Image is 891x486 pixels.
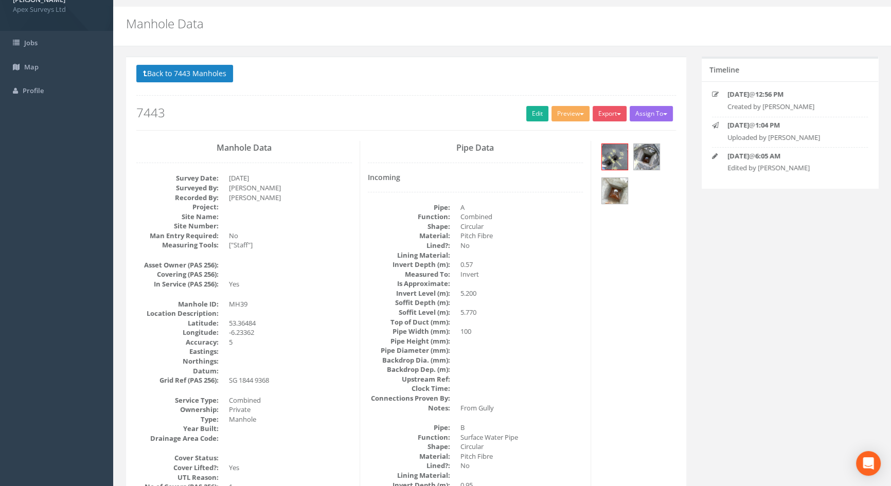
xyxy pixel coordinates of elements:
dd: No [460,461,583,471]
img: 71ab0cab-702d-cd72-a346-9a41ac3f26d0_0fc7bc65-8e6c-0170-0037-c52041b0e7c2_thumb.jpg [602,144,628,170]
dt: Measuring Tools: [136,240,219,250]
dt: Pipe Height (mm): [368,336,450,346]
strong: [DATE] [727,120,749,130]
dt: Lined?: [368,461,450,471]
p: Created by [PERSON_NAME] [727,102,855,112]
dt: Shape: [368,222,450,231]
dt: Pipe: [368,203,450,212]
dt: Shape: [368,442,450,452]
dt: Upstream Ref: [368,374,450,384]
dt: Invert Level (m): [368,289,450,298]
h2: 7443 [136,106,676,119]
dt: Type: [136,415,219,424]
button: Back to 7443 Manholes [136,65,233,82]
dd: 5.770 [460,308,583,317]
dt: Function: [368,433,450,442]
button: Assign To [630,106,673,121]
button: Preview [551,106,590,121]
img: 71ab0cab-702d-cd72-a346-9a41ac3f26d0_5e6dabf9-08e7-33c7-9037-d9bdf80fc444_thumb.jpg [602,178,628,204]
dt: In Service (PAS 256): [136,279,219,289]
h4: Incoming [368,173,583,181]
strong: 6:05 AM [755,151,780,160]
dt: Soffit Depth (m): [368,298,450,308]
dd: A [460,203,583,212]
dt: Pipe Diameter (mm): [368,346,450,355]
dd: Yes [229,463,352,473]
dt: Top of Duct (mm): [368,317,450,327]
dd: Yes [229,279,352,289]
p: @ [727,89,855,99]
dt: Cover Status: [136,453,219,463]
h3: Pipe Data [368,143,583,153]
dd: Circular [460,222,583,231]
span: Map [24,62,39,71]
dt: Notes: [368,403,450,413]
dd: SG 1844 9368 [229,375,352,385]
dd: 53.36484 [229,318,352,328]
dt: Pipe: [368,423,450,433]
dt: Project: [136,202,219,212]
strong: [DATE] [727,151,749,160]
dt: Asset Owner (PAS 256): [136,260,219,270]
p: Edited by [PERSON_NAME] [727,163,855,173]
dt: Pipe Width (mm): [368,327,450,336]
dt: Measured To: [368,269,450,279]
dt: Covering (PAS 256): [136,269,219,279]
dd: From Gully [460,403,583,413]
strong: 1:04 PM [755,120,780,130]
dt: Grid Ref (PAS 256): [136,375,219,385]
dd: [PERSON_NAME] [229,193,352,203]
dd: [PERSON_NAME] [229,183,352,193]
dt: Eastings: [136,347,219,356]
dt: Drainage Area Code: [136,434,219,443]
dt: Survey Date: [136,173,219,183]
dt: Man Entry Required: [136,231,219,241]
dt: Lining Material: [368,471,450,480]
h2: Manhole Data [126,17,750,30]
p: @ [727,120,855,130]
dd: Combined [229,395,352,405]
dt: Invert Depth (m): [368,260,450,269]
h5: Timeline [709,66,739,74]
dt: Cover Lifted?: [136,463,219,473]
dd: [DATE] [229,173,352,183]
dt: Soffit Level (m): [368,308,450,317]
dd: 5 [229,337,352,347]
dt: Location Description: [136,309,219,318]
dd: 0.57 [460,260,583,269]
dt: Service Type: [136,395,219,405]
dt: Is Approximate: [368,279,450,289]
dt: Recorded By: [136,193,219,203]
span: Jobs [24,38,38,47]
dt: Northings: [136,356,219,366]
dt: Site Number: [136,221,219,231]
dt: Function: [368,212,450,222]
dd: 100 [460,327,583,336]
dd: B [460,423,583,433]
dt: UTL Reason: [136,473,219,482]
dt: Accuracy: [136,337,219,347]
span: Apex Surveys Ltd [13,5,100,14]
dt: Ownership: [136,405,219,415]
dd: 5.200 [460,289,583,298]
dd: No [229,231,352,241]
span: Profile [23,86,44,95]
dd: Private [229,405,352,415]
dt: Year Built: [136,424,219,434]
dt: Material: [368,452,450,461]
dt: Longitude: [136,328,219,337]
dt: Material: [368,231,450,241]
div: Open Intercom Messenger [856,451,881,476]
dt: Clock Time: [368,384,450,393]
dd: Pitch Fibre [460,452,583,461]
dd: No [460,241,583,250]
dd: ["Staff"] [229,240,352,250]
dt: Backdrop Dia. (mm): [368,355,450,365]
dt: Site Name: [136,212,219,222]
img: 71ab0cab-702d-cd72-a346-9a41ac3f26d0_72cf7c7f-8f76-5401-0d9d-06f9bc981651_thumb.jpg [634,144,660,170]
dd: Circular [460,442,583,452]
dt: Datum: [136,366,219,376]
strong: 12:56 PM [755,89,783,99]
p: Uploaded by [PERSON_NAME] [727,133,855,142]
h3: Manhole Data [136,143,352,153]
